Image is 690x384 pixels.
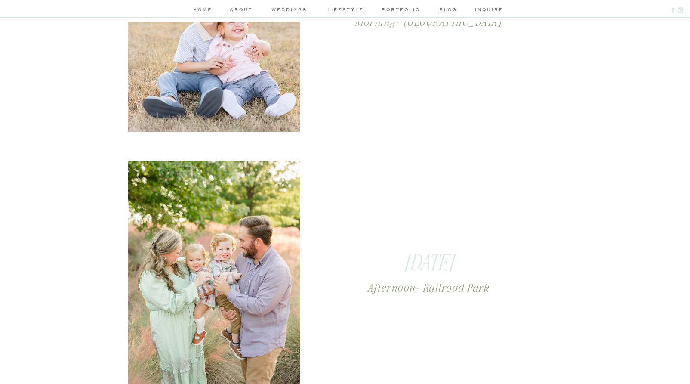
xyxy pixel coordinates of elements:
[269,6,310,15] a: weddings
[475,6,499,15] a: inquire
[191,6,214,15] a: home
[380,6,421,15] a: portfolio
[436,6,460,15] a: blog
[294,248,562,278] a: [DATE]
[301,281,555,326] a: Afternoon- Railroad Park
[305,15,551,63] a: Morning- [GEOGRAPHIC_DATA]
[325,6,366,15] a: lifestyle
[228,6,254,15] a: about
